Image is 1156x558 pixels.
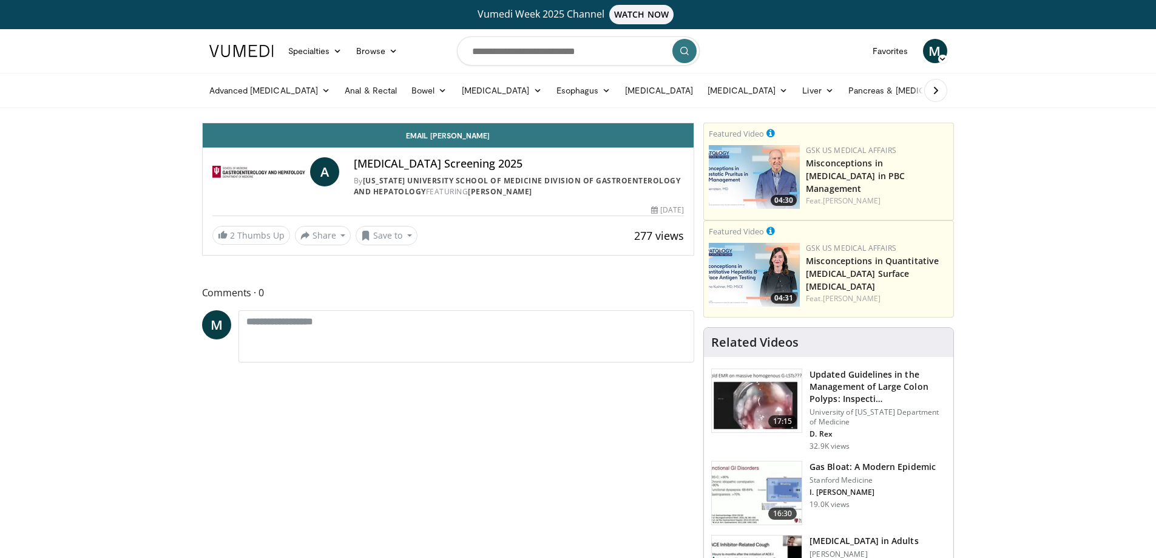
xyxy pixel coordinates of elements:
img: ea8305e5-ef6b-4575-a231-c141b8650e1f.jpg.150x105_q85_crop-smart_upscale.jpg [709,243,800,307]
a: Misconceptions in [MEDICAL_DATA] in PBC Management [806,157,905,194]
a: [PERSON_NAME] [468,186,532,197]
a: 16:30 Gas Bloat: A Modern Epidemic Stanford Medicine I. [PERSON_NAME] 19.0K views [711,461,946,525]
img: dfcfcb0d-b871-4e1a-9f0c-9f64970f7dd8.150x105_q85_crop-smart_upscale.jpg [712,369,802,432]
a: Advanced [MEDICAL_DATA] [202,78,338,103]
img: aa8aa058-1558-4842-8c0c-0d4d7a40e65d.jpg.150x105_q85_crop-smart_upscale.jpg [709,145,800,209]
a: Esophagus [549,78,618,103]
p: 32.9K views [810,441,850,451]
a: [MEDICAL_DATA] [700,78,795,103]
a: [PERSON_NAME] [823,293,881,304]
small: Featured Video [709,226,764,237]
span: 17:15 [768,415,797,427]
button: Share [295,226,351,245]
div: Feat. [806,293,948,304]
h4: [MEDICAL_DATA] Screening 2025 [354,157,684,171]
a: Anal & Rectal [337,78,404,103]
p: Stanford Medicine [810,475,936,485]
img: 480ec31d-e3c1-475b-8289-0a0659db689a.150x105_q85_crop-smart_upscale.jpg [712,461,802,525]
a: Email [PERSON_NAME] [203,123,694,148]
a: 17:15 Updated Guidelines in the Management of Large Colon Polyps: Inspecti… University of [US_STA... [711,369,946,451]
a: A [310,157,339,186]
span: 16:30 [768,508,797,520]
img: VuMedi Logo [209,45,274,57]
a: M [202,310,231,339]
h3: Gas Bloat: A Modern Epidemic [810,461,936,473]
h3: [MEDICAL_DATA] in Adults [810,535,918,547]
a: Browse [349,39,405,63]
div: Feat. [806,196,948,206]
h4: Related Videos [711,335,799,350]
span: Comments 0 [202,285,695,301]
a: Liver [795,78,840,103]
h3: Updated Guidelines in the Management of Large Colon Polyps: Inspecti… [810,369,946,405]
span: 04:31 [771,293,797,304]
a: Misconceptions in Quantitative [MEDICAL_DATA] Surface [MEDICAL_DATA] [806,255,939,292]
a: 2 Thumbs Up [212,226,290,245]
a: GSK US Medical Affairs [806,243,896,253]
span: WATCH NOW [609,5,674,24]
input: Search topics, interventions [457,36,700,66]
button: Save to [356,226,417,245]
a: [US_STATE] University School of Medicine Division of Gastroenterology and Hepatology [354,175,681,197]
a: 04:30 [709,145,800,209]
p: I. [PERSON_NAME] [810,488,936,497]
small: Featured Video [709,128,764,139]
a: Bowel [404,78,454,103]
a: Pancreas & [MEDICAL_DATA] [841,78,983,103]
a: [PERSON_NAME] [823,196,881,206]
span: 2 [230,230,235,241]
a: 04:31 [709,243,800,307]
img: Indiana University School of Medicine Division of Gastroenterology and Hepatology [212,157,305,186]
p: D. Rex [810,429,946,439]
a: Favorites [865,39,916,63]
span: 04:30 [771,195,797,206]
a: [MEDICAL_DATA] [618,78,700,103]
span: 277 views [634,228,684,243]
a: [MEDICAL_DATA] [455,78,549,103]
a: Specialties [281,39,350,63]
p: University of [US_STATE] Department of Medicine [810,407,946,427]
div: By FEATURING [354,175,684,197]
div: [DATE] [651,205,684,216]
a: GSK US Medical Affairs [806,145,896,155]
a: M [923,39,947,63]
a: Vumedi Week 2025 ChannelWATCH NOW [211,5,945,24]
p: 19.0K views [810,500,850,509]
